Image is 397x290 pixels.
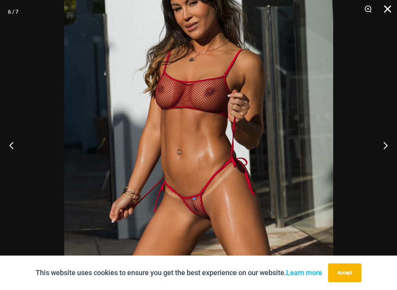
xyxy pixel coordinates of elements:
[8,6,18,18] div: 6 / 7
[286,268,322,277] a: Learn more
[368,126,397,165] button: Next
[36,267,322,279] p: This website uses cookies to ensure you get the best experience on our website.
[328,263,361,282] button: Accept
